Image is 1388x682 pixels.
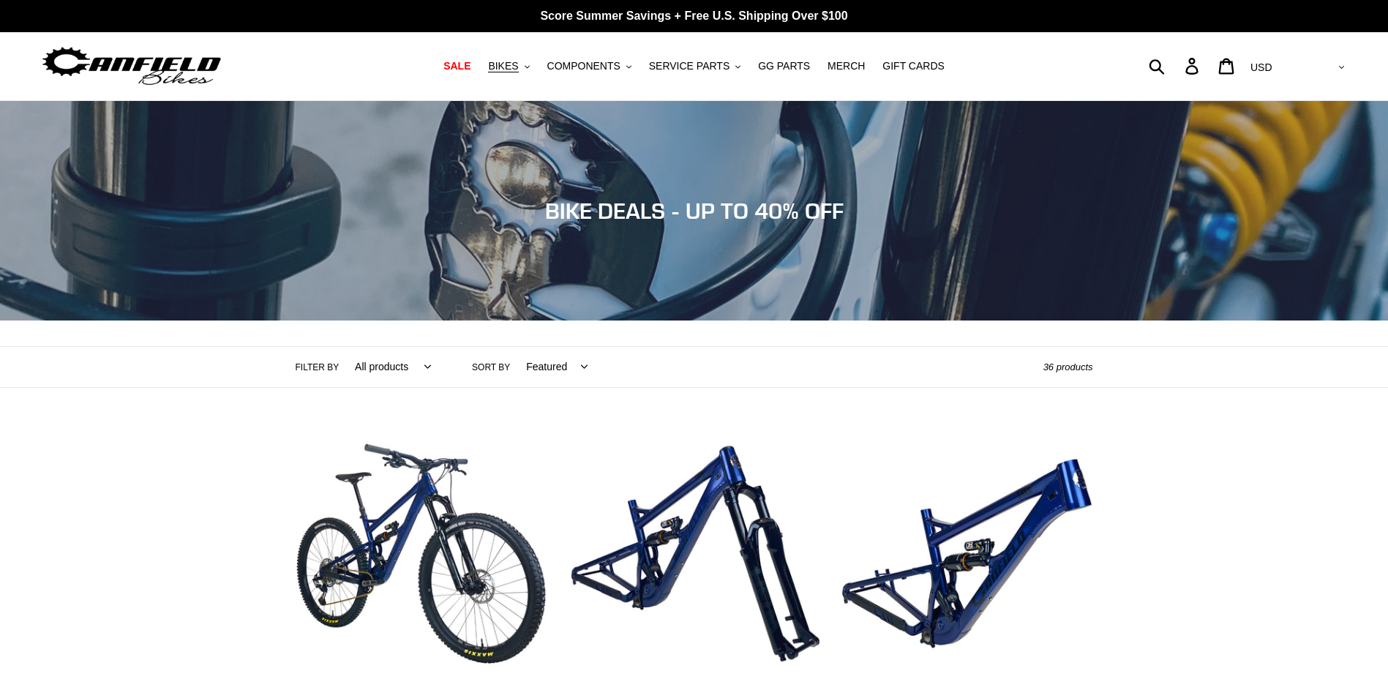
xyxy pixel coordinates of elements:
label: Sort by [472,361,510,374]
span: BIKES [488,60,518,72]
span: GIFT CARDS [882,60,945,72]
img: Canfield Bikes [40,43,223,89]
span: 36 products [1043,361,1093,372]
input: Search [1157,50,1194,82]
span: COMPONENTS [547,60,620,72]
span: SERVICE PARTS [649,60,729,72]
button: SERVICE PARTS [642,56,748,76]
a: SALE [436,56,478,76]
button: BIKES [481,56,536,76]
a: GG PARTS [751,56,817,76]
span: BIKE DEALS - UP TO 40% OFF [545,198,844,224]
label: Filter by [296,361,340,374]
span: SALE [443,60,470,72]
a: GIFT CARDS [875,56,952,76]
button: COMPONENTS [540,56,639,76]
span: GG PARTS [758,60,810,72]
a: MERCH [820,56,872,76]
span: MERCH [828,60,865,72]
